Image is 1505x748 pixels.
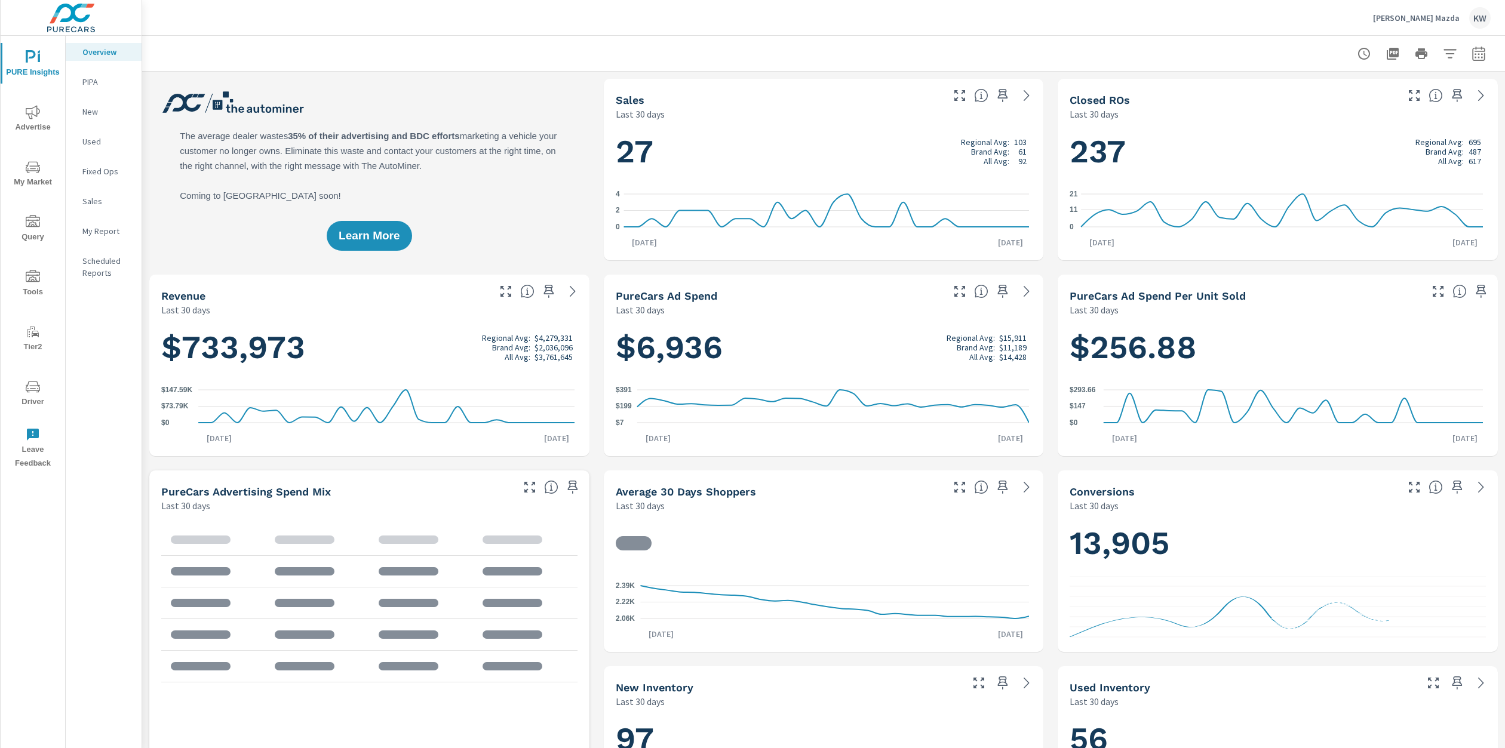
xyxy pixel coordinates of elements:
text: 0 [616,223,620,231]
span: Save this to your personalized report [1472,282,1491,301]
text: $199 [616,402,632,410]
p: 61 [1018,147,1027,156]
h5: Closed ROs [1070,94,1130,106]
p: [DATE] [990,432,1031,444]
h1: $256.88 [1070,327,1486,368]
span: Number of vehicles sold by the dealership over the selected date range. [Source: This data is sou... [974,88,988,103]
text: $7 [616,418,624,427]
text: 2.39K [616,581,635,590]
h1: 27 [616,131,1032,172]
p: All Avg: [1438,156,1464,166]
p: $4,279,331 [535,333,573,343]
p: [DATE] [1104,432,1145,444]
div: Overview [66,43,142,61]
span: Driver [4,380,62,409]
p: 695 [1469,137,1481,147]
button: Make Fullscreen [969,673,988,692]
p: Last 30 days [616,694,665,709]
button: Make Fullscreen [950,86,969,105]
p: Regional Avg: [961,137,1009,147]
span: Total sales revenue over the selected date range. [Source: This data is sourced from the dealer’s... [520,284,535,298]
p: [DATE] [1444,432,1486,444]
p: [DATE] [198,432,240,444]
p: $14,428 [999,352,1027,362]
p: 92 [1018,156,1027,166]
span: Total cost of media for all PureCars channels for the selected dealership group over the selected... [974,284,988,298]
p: $11,189 [999,343,1027,352]
div: New [66,103,142,121]
button: Make Fullscreen [950,282,969,301]
h1: 13,905 [1070,523,1486,564]
h5: Used Inventory [1070,681,1150,694]
div: Fixed Ops [66,162,142,180]
span: Query [4,215,62,244]
a: See more details in report [1017,282,1036,301]
div: KW [1469,7,1491,29]
button: Make Fullscreen [1405,478,1424,497]
h5: Average 30 Days Shoppers [616,485,756,498]
p: Last 30 days [616,107,665,121]
p: Scheduled Reports [82,255,132,279]
button: Select Date Range [1467,42,1491,66]
button: Make Fullscreen [520,478,539,497]
button: Learn More [327,221,411,251]
button: "Export Report to PDF" [1381,42,1405,66]
a: See more details in report [1472,86,1491,105]
p: Brand Avg: [492,343,530,352]
text: $0 [1070,418,1078,427]
span: Save this to your personalized report [993,86,1012,105]
p: Regional Avg: [1415,137,1464,147]
p: $15,911 [999,333,1027,343]
h1: $733,973 [161,327,578,368]
p: All Avg: [505,352,530,362]
p: My Report [82,225,132,237]
h5: PureCars Ad Spend Per Unit Sold [1070,290,1246,302]
span: Save this to your personalized report [563,478,582,497]
p: Last 30 days [616,303,665,317]
span: Average cost of advertising per each vehicle sold at the dealer over the selected date range. The... [1452,284,1467,298]
span: Tools [4,270,62,299]
button: Make Fullscreen [1429,282,1448,301]
p: 487 [1469,147,1481,156]
p: [DATE] [640,628,682,640]
span: My Market [4,160,62,189]
h5: Revenue [161,290,205,302]
span: A rolling 30 day total of daily Shoppers on the dealership website, averaged over the selected da... [974,480,988,494]
span: Number of Repair Orders Closed by the selected dealership group over the selected time range. [So... [1429,88,1443,103]
text: 2 [616,207,620,215]
text: $293.66 [1070,386,1096,394]
div: PIPA [66,73,142,91]
p: Brand Avg: [957,343,995,352]
div: nav menu [1,36,65,475]
button: Apply Filters [1438,42,1462,66]
h5: PureCars Advertising Spend Mix [161,485,331,498]
p: Last 30 days [161,303,210,317]
span: The number of dealer-specified goals completed by a visitor. [Source: This data is provided by th... [1429,480,1443,494]
span: Save this to your personalized report [993,282,1012,301]
text: $391 [616,386,632,394]
span: Learn More [339,230,400,241]
p: Brand Avg: [1426,147,1464,156]
text: 21 [1070,190,1078,198]
span: This table looks at how you compare to the amount of budget you spend per channel as opposed to y... [544,480,558,494]
span: Save this to your personalized report [993,673,1012,692]
p: Last 30 days [161,498,210,513]
p: Brand Avg: [971,147,1009,156]
p: Last 30 days [1070,694,1119,709]
p: Fixed Ops [82,165,132,177]
text: $147.59K [161,386,192,394]
p: [DATE] [990,628,1031,640]
span: Tier2 [4,325,62,354]
div: My Report [66,222,142,240]
span: Save this to your personalized report [539,282,558,301]
span: Save this to your personalized report [1448,478,1467,497]
span: PURE Insights [4,50,62,79]
text: 0 [1070,223,1074,231]
span: Save this to your personalized report [1448,86,1467,105]
a: See more details in report [1017,673,1036,692]
h1: $6,936 [616,327,1032,368]
text: $0 [161,418,170,427]
button: Make Fullscreen [950,478,969,497]
text: 2.22K [616,598,635,607]
p: [DATE] [990,236,1031,248]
